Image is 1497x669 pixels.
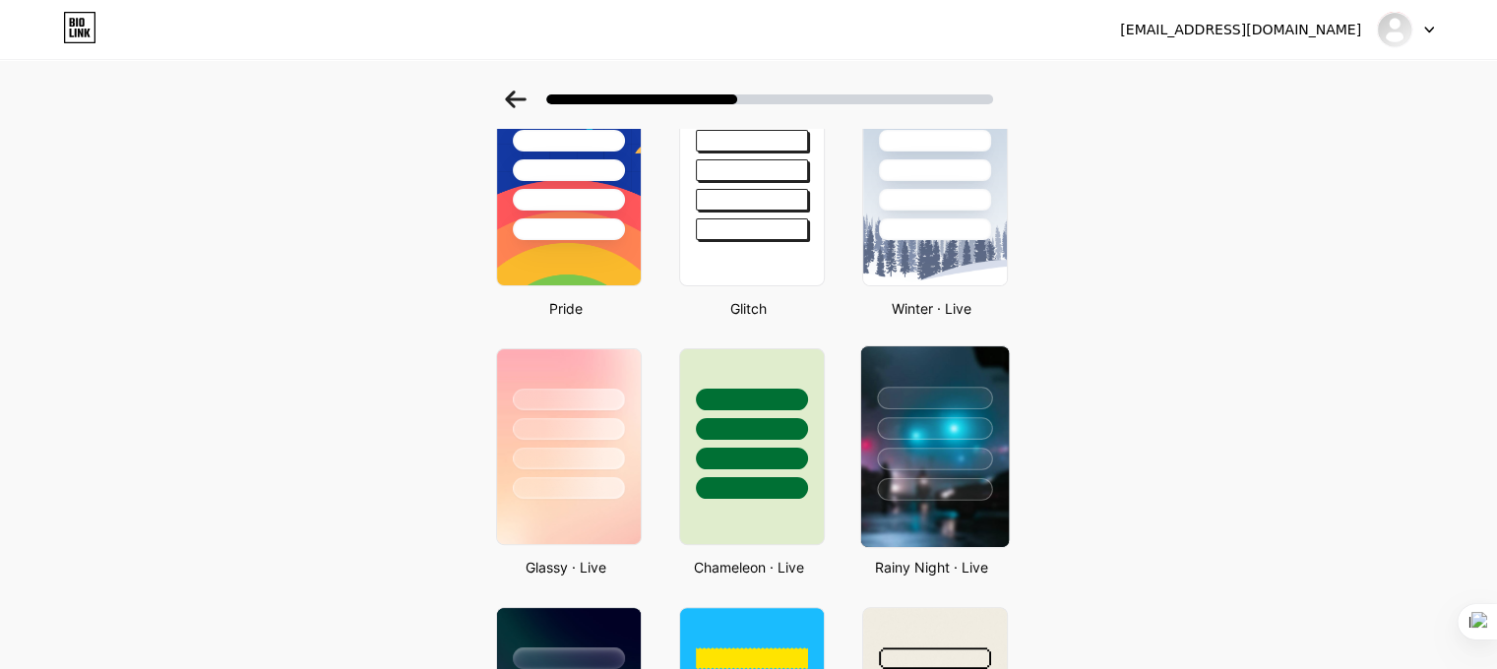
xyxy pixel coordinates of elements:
[1376,11,1413,48] img: DUSSUR
[490,298,642,319] div: Pride
[490,557,642,578] div: Glassy · Live
[1120,20,1361,40] div: [EMAIL_ADDRESS][DOMAIN_NAME]
[673,298,825,319] div: Glitch
[856,557,1008,578] div: Rainy Night · Live
[673,557,825,578] div: Chameleon · Live
[856,298,1008,319] div: Winter · Live
[860,346,1008,547] img: rainy_night.jpg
